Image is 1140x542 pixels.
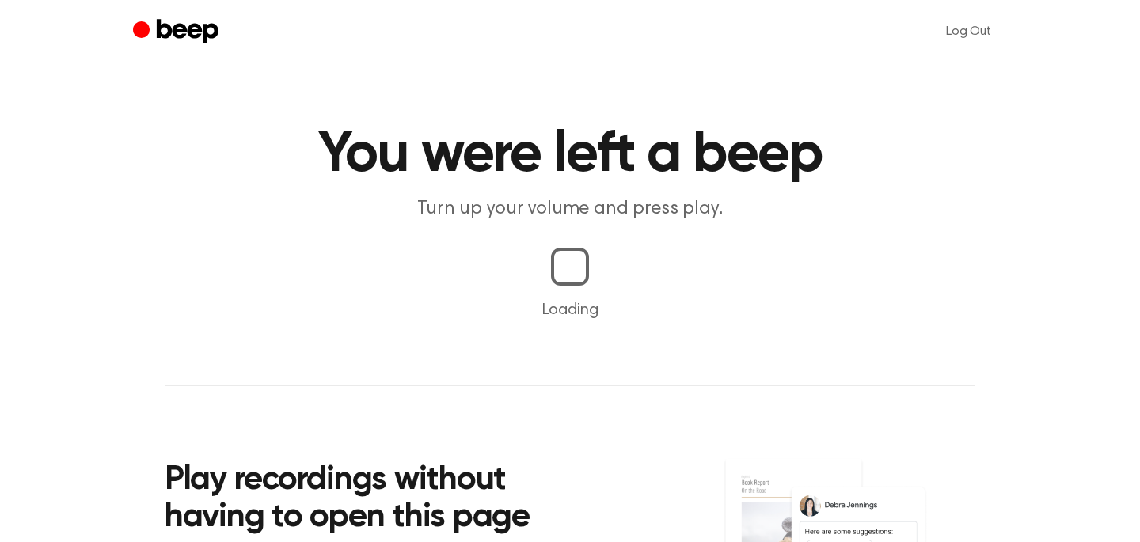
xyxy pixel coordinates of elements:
[19,298,1121,322] p: Loading
[165,462,591,537] h2: Play recordings without having to open this page
[266,196,874,222] p: Turn up your volume and press play.
[133,17,222,47] a: Beep
[165,127,975,184] h1: You were left a beep
[930,13,1007,51] a: Log Out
